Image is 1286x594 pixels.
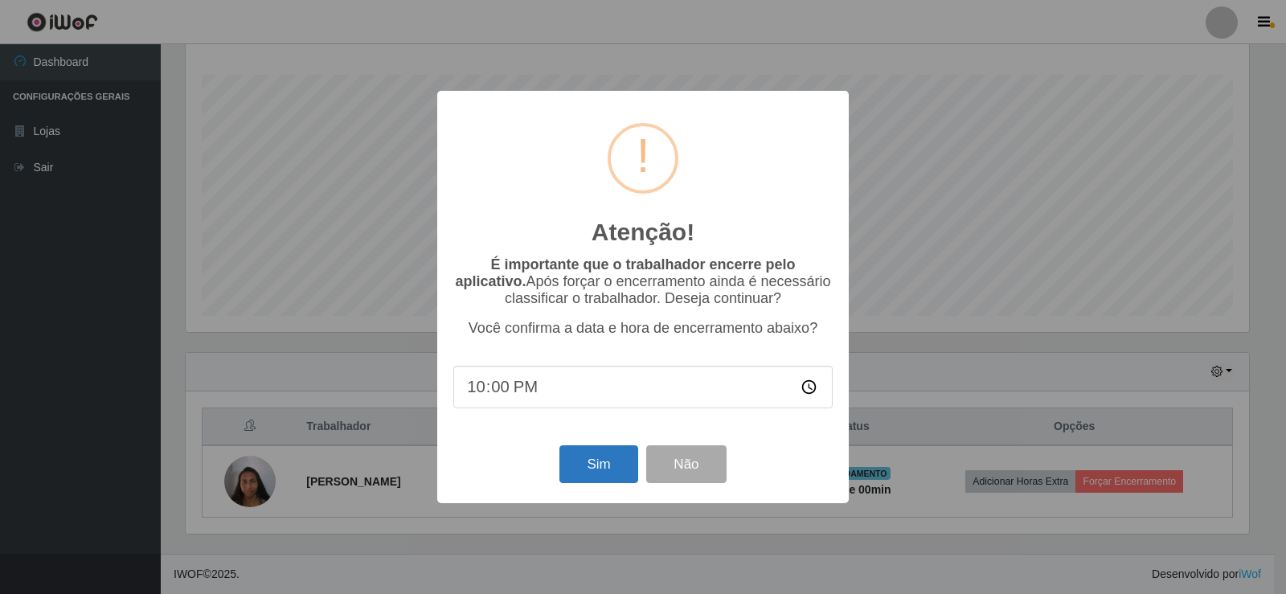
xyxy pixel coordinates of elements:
button: Sim [559,445,637,483]
b: É importante que o trabalhador encerre pelo aplicativo. [455,256,795,289]
h2: Atenção! [592,218,694,247]
button: Não [646,445,726,483]
p: Após forçar o encerramento ainda é necessário classificar o trabalhador. Deseja continuar? [453,256,833,307]
p: Você confirma a data e hora de encerramento abaixo? [453,320,833,337]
